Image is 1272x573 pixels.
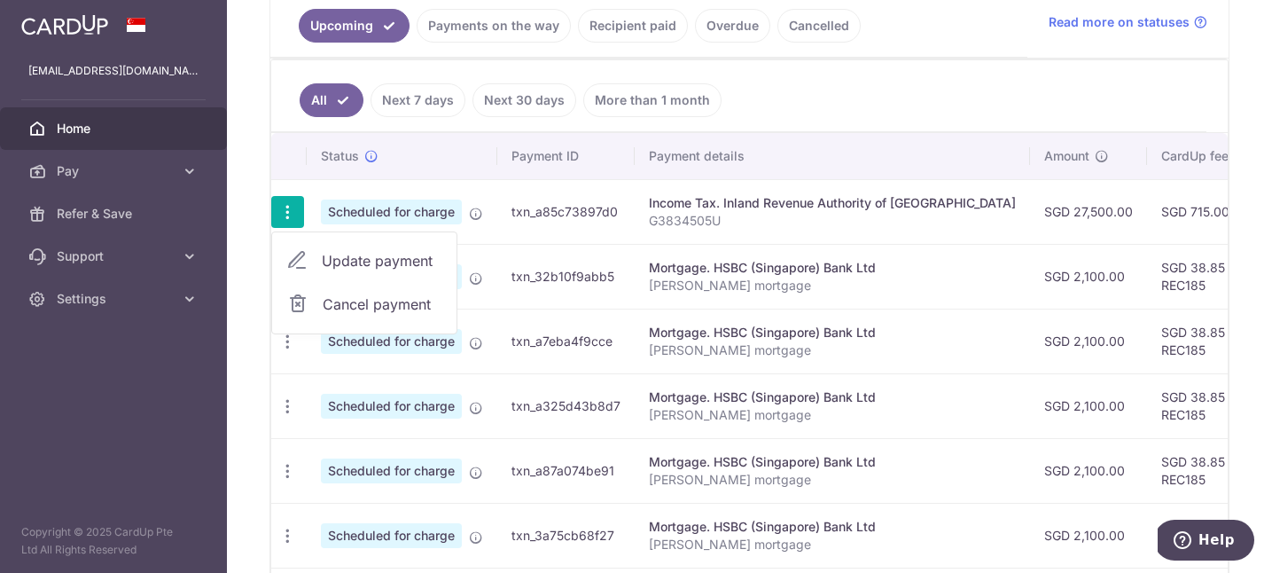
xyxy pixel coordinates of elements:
td: SGD 38.85 REC185 [1147,373,1262,438]
span: Scheduled for charge [321,200,462,224]
p: [PERSON_NAME] mortgage [649,341,1016,359]
td: SGD 715.00 [1147,179,1262,244]
img: CardUp [21,14,108,35]
p: [PERSON_NAME] mortgage [649,277,1016,294]
span: Refer & Save [57,205,174,223]
span: Scheduled for charge [321,459,462,483]
p: [PERSON_NAME] mortgage [649,471,1016,489]
span: Scheduled for charge [321,523,462,548]
th: Payment details [635,133,1030,179]
span: Home [57,120,174,137]
span: Amount [1044,147,1089,165]
td: txn_a325d43b8d7 [497,373,635,438]
a: Recipient paid [578,9,688,43]
td: txn_a87a074be91 [497,438,635,503]
p: [PERSON_NAME] mortgage [649,406,1016,424]
a: Overdue [695,9,770,43]
a: More than 1 month [583,83,722,117]
td: SGD 38.85 REC185 [1147,309,1262,373]
div: Mortgage. HSBC (Singapore) Bank Ltd [649,324,1016,341]
div: Mortgage. HSBC (Singapore) Bank Ltd [649,259,1016,277]
td: SGD 54.60 [1147,503,1262,568]
td: txn_a7eba4f9cce [497,309,635,373]
td: txn_32b10f9abb5 [497,244,635,309]
span: Support [57,247,174,265]
p: [EMAIL_ADDRESS][DOMAIN_NAME] [28,62,199,80]
th: Payment ID [497,133,635,179]
td: txn_3a75cb68f27 [497,503,635,568]
span: Status [321,147,359,165]
p: [PERSON_NAME] mortgage [649,536,1016,553]
span: Pay [57,162,174,180]
td: SGD 2,100.00 [1030,503,1147,568]
span: Scheduled for charge [321,394,462,419]
a: All [300,83,363,117]
a: Next 30 days [472,83,576,117]
td: SGD 38.85 REC185 [1147,438,1262,503]
iframe: Opens a widget where you can find more information [1158,520,1254,564]
span: Scheduled for charge [321,329,462,354]
span: CardUp fee [1161,147,1229,165]
span: Settings [57,290,174,308]
td: txn_a85c73897d0 [497,179,635,244]
a: Read more on statuses [1049,13,1207,31]
a: Next 7 days [371,83,465,117]
a: Payments on the way [417,9,571,43]
td: SGD 2,100.00 [1030,309,1147,373]
td: SGD 2,100.00 [1030,373,1147,438]
span: Read more on statuses [1049,13,1190,31]
div: Income Tax. Inland Revenue Authority of [GEOGRAPHIC_DATA] [649,194,1016,212]
p: G3834505U [649,212,1016,230]
div: Mortgage. HSBC (Singapore) Bank Ltd [649,453,1016,471]
td: SGD 2,100.00 [1030,244,1147,309]
td: SGD 38.85 REC185 [1147,244,1262,309]
td: SGD 2,100.00 [1030,438,1147,503]
div: Mortgage. HSBC (Singapore) Bank Ltd [649,389,1016,406]
a: Cancelled [777,9,861,43]
div: Mortgage. HSBC (Singapore) Bank Ltd [649,518,1016,536]
td: SGD 27,500.00 [1030,179,1147,244]
a: Upcoming [299,9,410,43]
